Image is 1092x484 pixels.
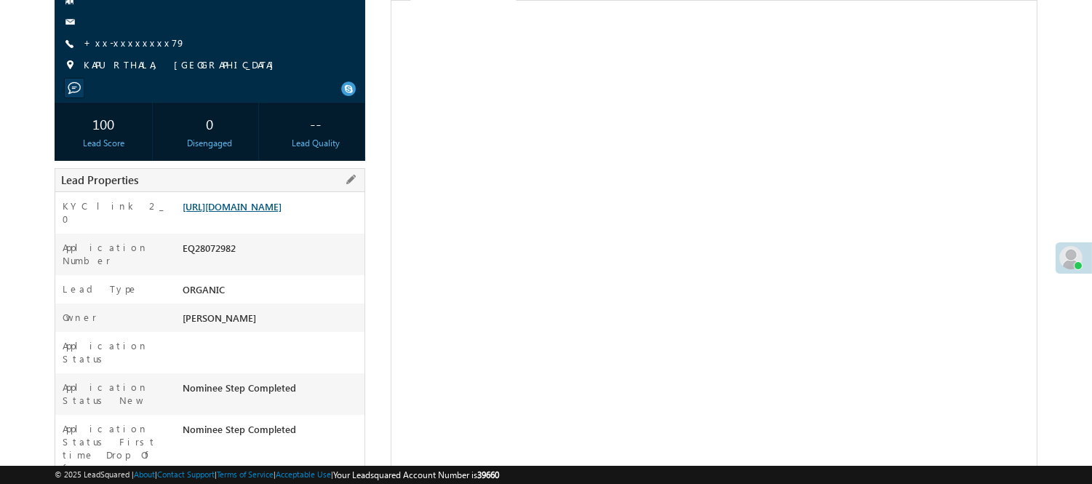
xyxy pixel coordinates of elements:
[63,241,167,267] label: Application Number
[276,469,331,479] a: Acceptable Use
[183,200,282,213] a: [URL][DOMAIN_NAME]
[134,469,155,479] a: About
[55,468,499,482] span: © 2025 LeadSquared | | | | |
[63,311,97,324] label: Owner
[157,469,215,479] a: Contact Support
[58,110,148,137] div: 100
[217,469,274,479] a: Terms of Service
[183,312,256,324] span: [PERSON_NAME]
[63,282,138,295] label: Lead Type
[179,282,364,303] div: ORGANIC
[84,36,186,49] a: +xx-xxxxxxxx79
[58,137,148,150] div: Lead Score
[63,381,167,407] label: Application Status New
[63,199,167,226] label: KYC link 2_0
[179,381,364,401] div: Nominee Step Completed
[164,110,255,137] div: 0
[63,422,167,475] label: Application Status First time Drop Off
[84,58,281,73] span: KAPURTHALA, [GEOGRAPHIC_DATA]
[63,339,167,365] label: Application Status
[271,137,361,150] div: Lead Quality
[164,137,255,150] div: Disengaged
[333,469,499,480] span: Your Leadsquared Account Number is
[61,172,138,187] span: Lead Properties
[179,241,364,261] div: EQ28072982
[477,469,499,480] span: 39660
[179,422,364,443] div: Nominee Step Completed
[271,110,361,137] div: --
